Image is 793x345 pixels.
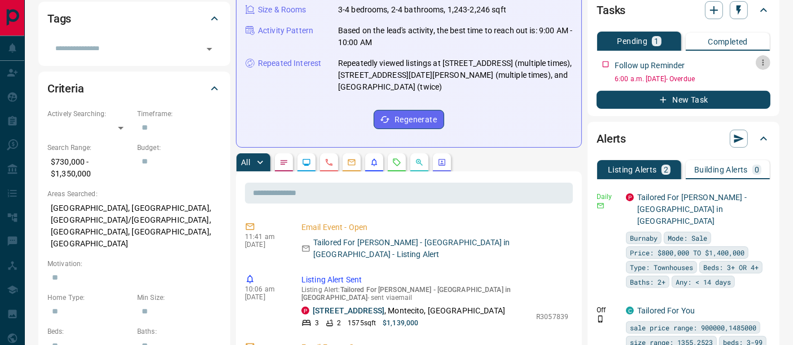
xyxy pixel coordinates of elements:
a: [STREET_ADDRESS] [313,306,384,315]
p: Listing Alerts [608,166,657,174]
p: Size & Rooms [258,4,306,16]
button: Regenerate [374,110,444,129]
p: Follow up Reminder [615,60,685,72]
p: Budget: [137,143,221,153]
p: Off [597,305,619,315]
p: Tailored For [PERSON_NAME] - [GEOGRAPHIC_DATA] in [GEOGRAPHIC_DATA] - Listing Alert [313,237,568,260]
p: 3 [315,318,319,328]
p: R3057839 [536,312,568,322]
svg: Email [597,202,604,210]
div: Tags [47,5,221,32]
span: Beds: 3+ OR 4+ [703,262,759,273]
h2: Tasks [597,1,625,19]
p: 11:41 am [245,233,284,241]
span: Burnaby [630,232,658,244]
svg: Emails [347,158,356,167]
p: Activity Pattern [258,25,313,37]
p: 0 [755,166,759,174]
p: Listing Alert Sent [301,274,568,286]
svg: Listing Alerts [370,158,379,167]
p: , Montecito, [GEOGRAPHIC_DATA] [313,305,505,317]
p: All [241,158,250,166]
p: Repeatedly viewed listings at [STREET_ADDRESS] (multiple times), [STREET_ADDRESS][DATE][PERSON_NA... [338,57,572,93]
p: Beds: [47,326,132,337]
p: [GEOGRAPHIC_DATA], [GEOGRAPHIC_DATA], [GEOGRAPHIC_DATA]/[GEOGRAPHIC_DATA], [GEOGRAPHIC_DATA], [GE... [47,199,221,253]
svg: Push Notification Only [597,315,604,323]
a: Tailored For [PERSON_NAME] - [GEOGRAPHIC_DATA] in [GEOGRAPHIC_DATA] [637,193,747,225]
p: $1,139,000 [383,318,418,328]
div: property.ca [626,193,634,201]
p: Building Alerts [694,166,748,174]
svg: Notes [279,158,288,167]
a: Tailored For You [637,306,695,315]
p: Email Event - Open [301,222,568,233]
h2: Criteria [47,79,84,98]
span: Mode: Sale [668,232,707,244]
div: condos.ca [626,307,634,315]
p: Motivation: [47,259,221,269]
span: Baths: 2+ [630,276,665,287]
p: 1575 sqft [348,318,376,328]
button: Open [201,41,217,57]
div: property.ca [301,307,309,315]
p: Baths: [137,326,221,337]
span: Price: $800,000 TO $1,400,000 [630,247,744,258]
p: [DATE] [245,293,284,301]
span: Any: < 14 days [676,276,731,287]
p: $730,000 - $1,350,000 [47,153,132,183]
button: New Task [597,91,770,109]
p: 1 [654,37,659,45]
svg: Lead Browsing Activity [302,158,311,167]
svg: Requests [392,158,401,167]
p: 10:06 am [245,285,284,293]
p: Pending [617,37,648,45]
svg: Agent Actions [437,158,446,167]
p: 3-4 bedrooms, 2-4 bathrooms, 1,243-2,246 sqft [338,4,506,16]
span: Tailored For [PERSON_NAME] - [GEOGRAPHIC_DATA] in [GEOGRAPHIC_DATA] [301,286,511,302]
p: Based on the lead's activity, the best time to reach out is: 9:00 AM - 10:00 AM [338,25,572,48]
div: Criteria [47,75,221,102]
h2: Alerts [597,130,626,148]
p: Listing Alert : - sent via email [301,286,568,302]
svg: Opportunities [415,158,424,167]
p: 6:00 a.m. [DATE] - Overdue [615,74,770,84]
svg: Calls [325,158,334,167]
p: Actively Searching: [47,109,132,119]
p: Areas Searched: [47,189,221,199]
p: 2 [664,166,668,174]
p: Completed [708,38,748,46]
p: Search Range: [47,143,132,153]
h2: Tags [47,10,71,28]
p: Home Type: [47,293,132,303]
p: [DATE] [245,241,284,249]
span: Type: Townhouses [630,262,693,273]
p: Daily [597,192,619,202]
p: Timeframe: [137,109,221,119]
p: Min Size: [137,293,221,303]
div: Alerts [597,125,770,152]
p: 2 [337,318,341,328]
p: Repeated Interest [258,57,321,69]
span: sale price range: 900000,1485000 [630,322,756,333]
